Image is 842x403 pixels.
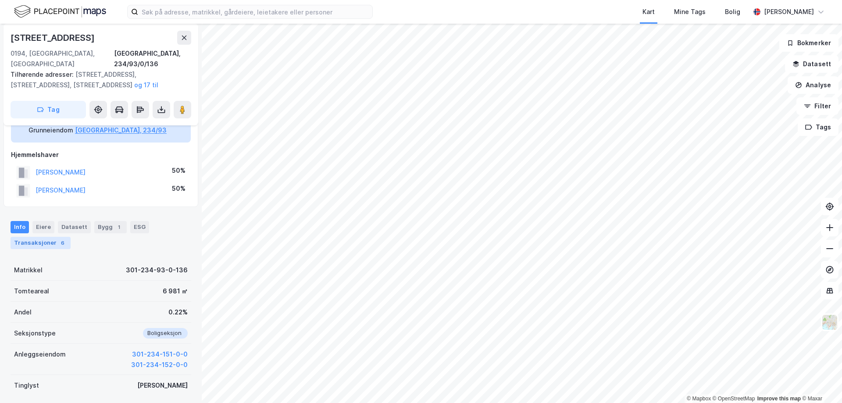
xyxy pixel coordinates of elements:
input: Søk på adresse, matrikkel, gårdeiere, leietakere eller personer [138,5,372,18]
div: Eiere [32,221,54,233]
span: Tilhørende adresser: [11,71,75,78]
div: Andel [14,307,32,317]
div: Hjemmelshaver [11,150,191,160]
a: Mapbox [687,396,711,402]
button: Analyse [788,76,838,94]
img: Z [821,314,838,331]
div: Kart [642,7,655,17]
button: Datasett [785,55,838,73]
div: [GEOGRAPHIC_DATA], 234/93/0/136 [114,48,191,69]
div: 50% [172,165,186,176]
button: 301-234-151-0-0 [132,349,188,360]
div: Anleggseiendom [14,349,66,360]
div: Bygg [94,221,127,233]
a: OpenStreetMap [713,396,755,402]
div: Datasett [58,221,91,233]
div: 0194, [GEOGRAPHIC_DATA], [GEOGRAPHIC_DATA] [11,48,114,69]
div: 301-234-93-0-136 [126,265,188,275]
div: 6 981 ㎡ [163,286,188,296]
div: Tomteareal [14,286,49,296]
div: Info [11,221,29,233]
div: [PERSON_NAME] [137,380,188,391]
button: 301-234-152-0-0 [131,360,188,370]
button: Tags [798,118,838,136]
button: [GEOGRAPHIC_DATA], 234/93 [75,125,167,136]
div: 6 [58,239,67,247]
div: 0.22% [168,307,188,317]
div: 1 [114,223,123,232]
div: Kontrollprogram for chat [798,361,842,403]
button: Tag [11,101,86,118]
img: logo.f888ab2527a4732fd821a326f86c7f29.svg [14,4,106,19]
div: Matrikkel [14,265,43,275]
div: [STREET_ADDRESS], [STREET_ADDRESS], [STREET_ADDRESS] [11,69,184,90]
div: Mine Tags [674,7,706,17]
div: [STREET_ADDRESS] [11,31,96,45]
div: Bolig [725,7,740,17]
div: 50% [172,183,186,194]
iframe: Chat Widget [798,361,842,403]
div: Tinglyst [14,380,39,391]
div: ESG [130,221,149,233]
div: Transaksjoner [11,237,71,249]
button: Bokmerker [779,34,838,52]
div: Grunneiendom [29,125,73,136]
a: Improve this map [757,396,801,402]
button: Filter [796,97,838,115]
div: [PERSON_NAME] [764,7,814,17]
div: Seksjonstype [14,328,56,339]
